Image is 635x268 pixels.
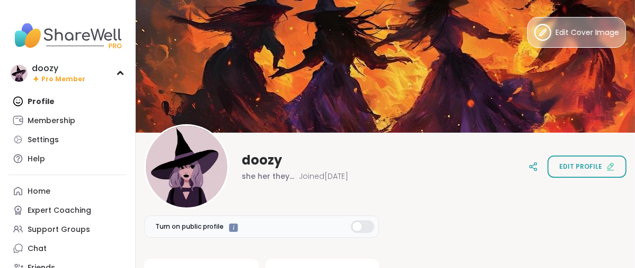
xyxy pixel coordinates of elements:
span: Turn on public profile [155,222,224,231]
div: Settings [28,135,59,145]
a: Chat [8,239,127,258]
span: she her they them [242,171,295,181]
div: Home [28,186,50,197]
a: Expert Coaching [8,201,127,220]
div: Membership [28,116,75,126]
span: Pro Member [41,75,85,84]
a: Home [8,181,127,201]
div: Expert Coaching [28,205,91,216]
div: Support Groups [28,224,90,235]
button: Edit Cover Image [527,17,626,48]
iframe: Spotlight [229,223,238,232]
a: Help [8,149,127,168]
span: doozy [242,152,282,169]
div: Chat [28,244,47,254]
span: Joined [DATE] [299,171,348,181]
button: Edit profile [548,155,627,178]
img: doozy [146,126,227,208]
span: Edit profile [559,162,602,171]
a: Support Groups [8,220,127,239]
div: Help [28,154,45,165]
span: Edit Cover Image [555,27,619,38]
img: doozy [11,65,28,82]
a: Settings [8,130,127,149]
div: doozy [32,63,85,74]
img: ShareWell Nav Logo [8,17,127,54]
a: Membership [8,111,127,130]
